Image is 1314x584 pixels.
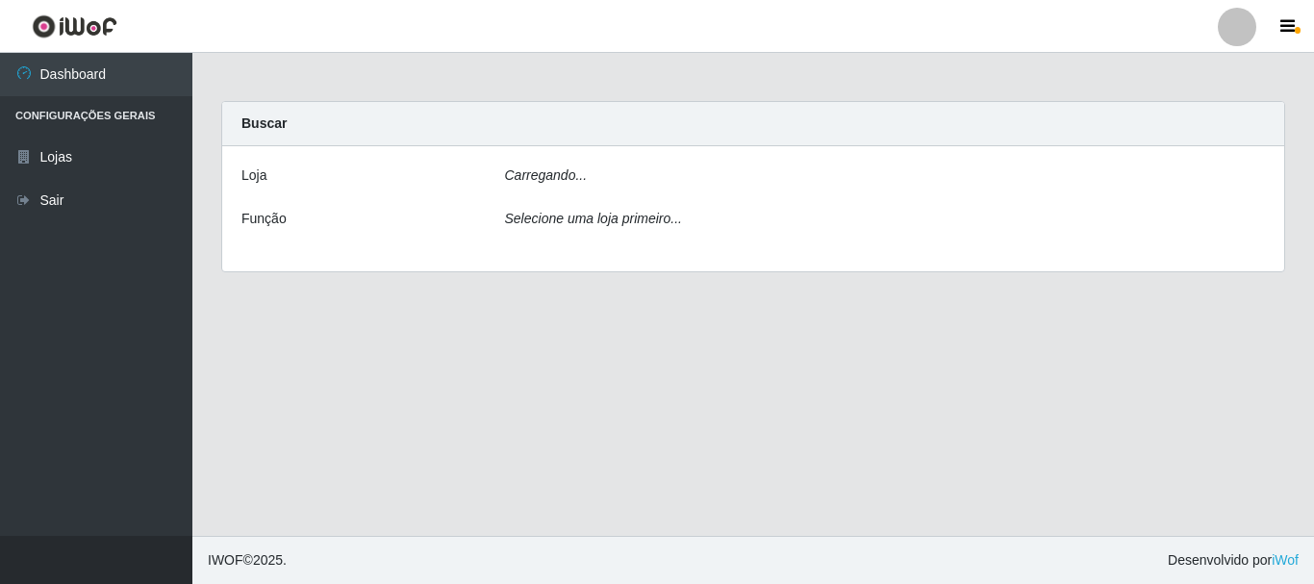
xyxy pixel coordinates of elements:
[32,14,117,38] img: CoreUI Logo
[505,211,682,226] i: Selecione uma loja primeiro...
[208,550,287,571] span: © 2025 .
[241,209,287,229] label: Função
[241,165,266,186] label: Loja
[208,552,243,568] span: IWOF
[241,115,287,131] strong: Buscar
[1168,550,1299,571] span: Desenvolvido por
[1272,552,1299,568] a: iWof
[505,167,588,183] i: Carregando...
